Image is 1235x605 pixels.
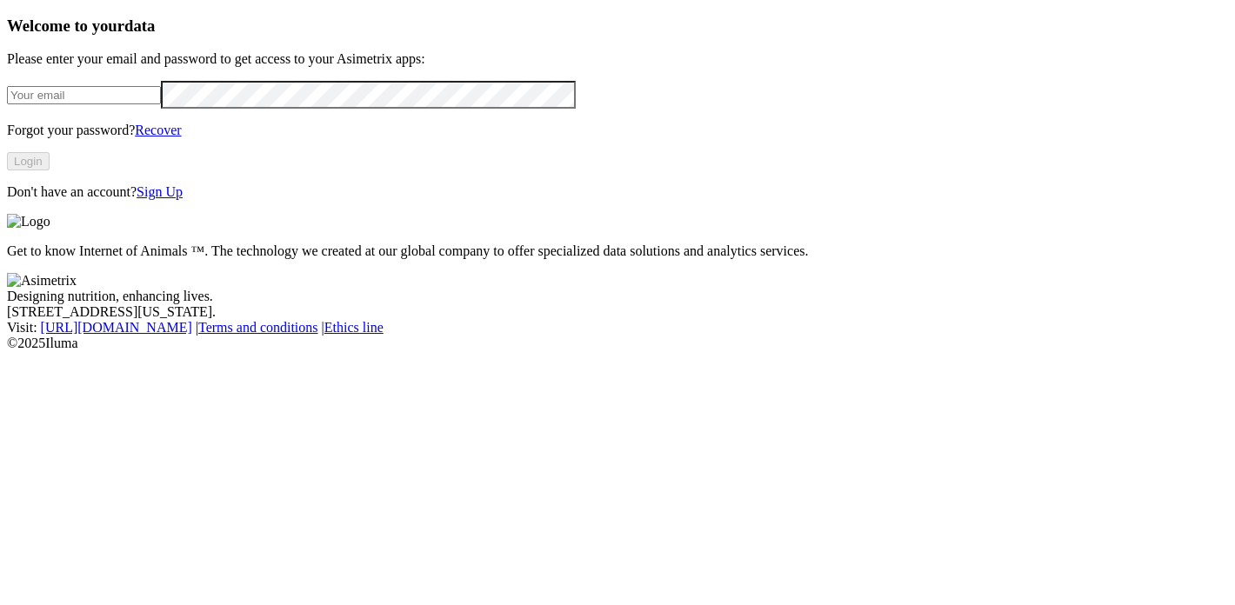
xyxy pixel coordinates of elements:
img: Asimetrix [7,273,77,289]
div: Designing nutrition, enhancing lives. [7,289,1228,304]
div: Visit : | | [7,320,1228,336]
p: Please enter your email and password to get access to your Asimetrix apps: [7,51,1228,67]
p: Forgot your password? [7,123,1228,138]
input: Your email [7,86,161,104]
p: Get to know Internet of Animals ™. The technology we created at our global company to offer speci... [7,243,1228,259]
a: Recover [135,123,181,137]
div: [STREET_ADDRESS][US_STATE]. [7,304,1228,320]
a: Terms and conditions [198,320,318,335]
button: Login [7,152,50,170]
span: data [124,17,155,35]
div: © 2025 Iluma [7,336,1228,351]
h3: Welcome to your [7,17,1228,36]
a: Ethics line [324,320,384,335]
a: [URL][DOMAIN_NAME] [41,320,192,335]
img: Logo [7,214,50,229]
p: Don't have an account? [7,184,1228,200]
a: Sign Up [137,184,183,199]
